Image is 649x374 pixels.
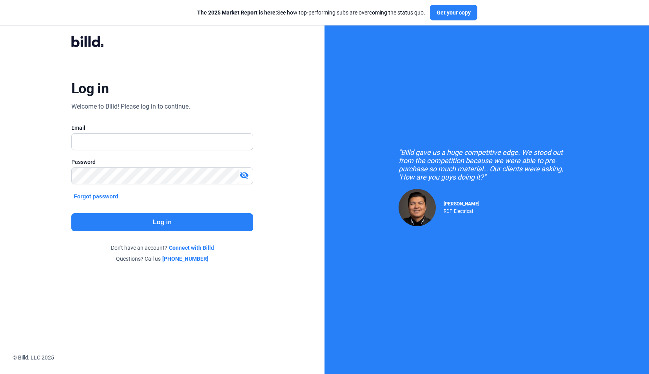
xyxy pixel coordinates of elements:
a: Connect with Billd [169,244,214,252]
div: Email [71,124,253,132]
div: RDP Electrical [444,207,479,214]
button: Log in [71,213,253,231]
div: "Billd gave us a huge competitive edge. We stood out from the competition because we were able to... [399,148,575,181]
div: See how top-performing subs are overcoming the status quo. [197,9,425,16]
a: [PHONE_NUMBER] [162,255,208,263]
button: Get your copy [430,5,477,20]
div: Questions? Call us [71,255,253,263]
span: The 2025 Market Report is here: [197,9,277,16]
img: Raul Pacheco [399,189,436,226]
div: Welcome to Billd! Please log in to continue. [71,102,190,111]
div: Don't have an account? [71,244,253,252]
span: [PERSON_NAME] [444,201,479,207]
div: Password [71,158,253,166]
button: Forgot password [71,192,121,201]
mat-icon: visibility_off [239,171,249,180]
div: Log in [71,80,109,97]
